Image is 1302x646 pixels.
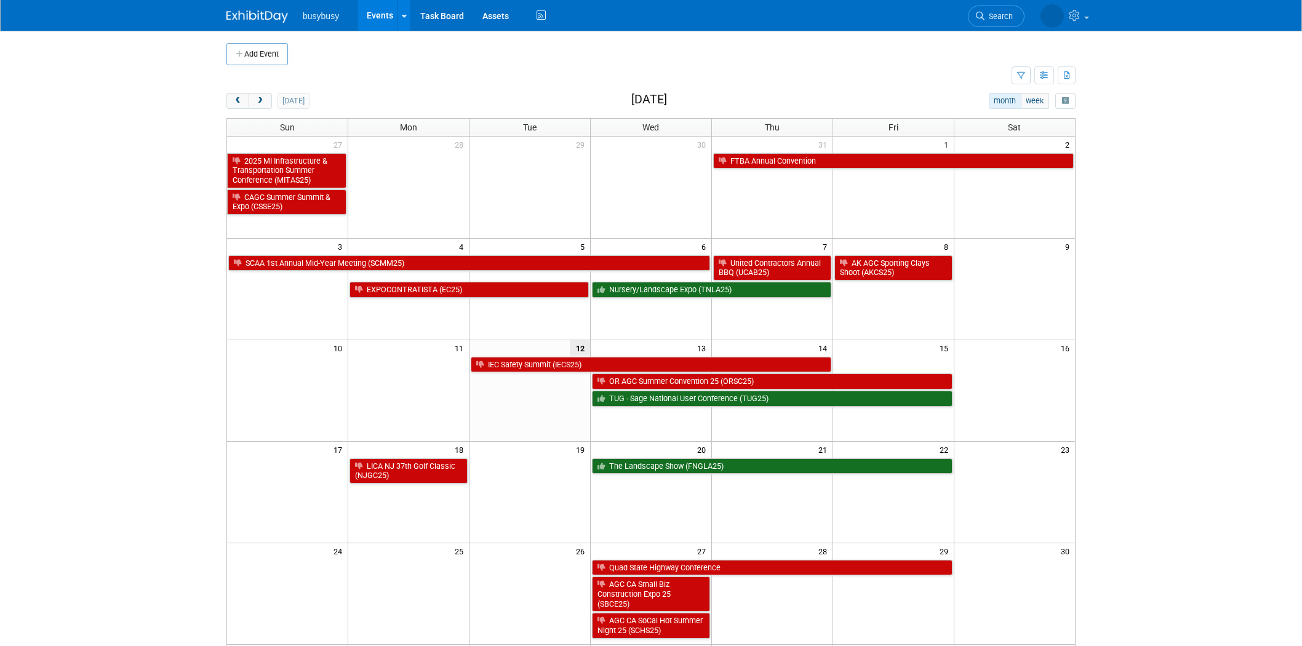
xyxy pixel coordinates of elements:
[332,543,348,559] span: 24
[592,560,953,576] a: Quad State Highway Conference
[817,543,833,559] span: 28
[1060,340,1075,356] span: 16
[943,239,954,254] span: 8
[575,543,590,559] span: 26
[592,576,710,612] a: AGC CA Small Biz Construction Expo 25 (SBCE25)
[592,391,953,407] a: TUG - Sage National User Conference (TUG25)
[592,613,710,638] a: AGC CA SoCal Hot Summer Night 25 (SCHS25)
[280,122,295,132] span: Sun
[1060,442,1075,457] span: 23
[968,6,1024,27] a: Search
[989,93,1021,109] button: month
[592,282,831,298] a: Nursery/Landscape Expo (TNLA25)
[834,255,953,281] a: AK AGC Sporting Clays Shoot (AKCS25)
[713,255,831,281] a: United Contractors Annual BBQ (UCAB25)
[1040,4,1064,28] img: Braden Gillespie
[453,543,469,559] span: 25
[227,153,346,188] a: 2025 MI Infrastructure & Transportation Summer Conference (MITAS25)
[1064,137,1075,152] span: 2
[349,282,589,298] a: EXPOCONTRATISTA (EC25)
[943,137,954,152] span: 1
[1064,239,1075,254] span: 9
[821,239,833,254] span: 7
[226,43,288,65] button: Add Event
[471,357,831,373] a: IEC Safety Summit (IECS25)
[228,255,710,271] a: SCAA 1st Annual Mid-Year Meeting (SCMM25)
[817,442,833,457] span: 21
[226,10,288,23] img: ExhibitDay
[249,93,271,109] button: next
[303,11,339,21] span: busybusy
[570,340,590,356] span: 12
[642,122,659,132] span: Wed
[453,340,469,356] span: 11
[1008,122,1021,132] span: Sat
[938,340,954,356] span: 15
[765,122,780,132] span: Thu
[349,458,468,484] a: LICA NJ 37th Golf Classic (NJGC25)
[227,189,346,215] a: CAGC Summer Summit & Expo (CSSE25)
[696,340,711,356] span: 13
[458,239,469,254] span: 4
[817,137,833,152] span: 31
[700,239,711,254] span: 6
[523,122,537,132] span: Tue
[889,122,898,132] span: Fri
[332,137,348,152] span: 27
[337,239,348,254] span: 3
[592,458,953,474] a: The Landscape Show (FNGLA25)
[453,137,469,152] span: 28
[713,153,1074,169] a: FTBA Annual Convention
[332,340,348,356] span: 10
[1021,93,1049,109] button: week
[332,442,348,457] span: 17
[592,373,953,389] a: OR AGC Summer Convention 25 (ORSC25)
[575,442,590,457] span: 19
[579,239,590,254] span: 5
[938,543,954,559] span: 29
[278,93,310,109] button: [DATE]
[817,340,833,356] span: 14
[696,442,711,457] span: 20
[631,93,667,106] h2: [DATE]
[226,93,249,109] button: prev
[696,137,711,152] span: 30
[575,137,590,152] span: 29
[1060,543,1075,559] span: 30
[400,122,417,132] span: Mon
[696,543,711,559] span: 27
[453,442,469,457] span: 18
[938,442,954,457] span: 22
[984,12,1013,21] span: Search
[1055,93,1076,109] button: myCustomButton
